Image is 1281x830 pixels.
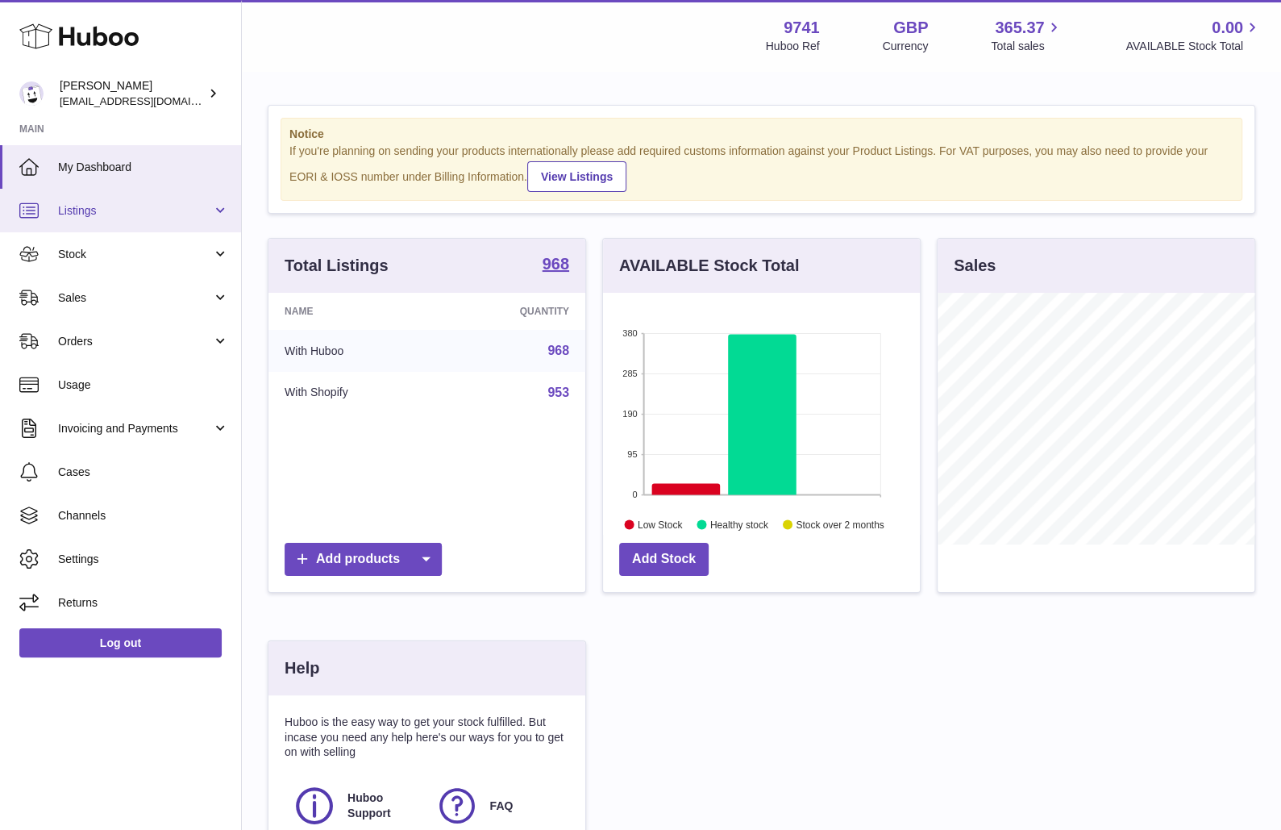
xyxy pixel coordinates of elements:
text: Healthy stock [710,519,769,530]
th: Quantity [439,293,585,330]
text: Low Stock [638,519,683,530]
div: [PERSON_NAME] [60,78,205,109]
a: View Listings [527,161,626,192]
div: Currency [883,39,929,54]
strong: GBP [893,17,928,39]
p: Huboo is the easy way to get your stock fulfilled. But incase you need any help here's our ways f... [285,715,569,761]
span: Settings [58,552,229,567]
td: With Huboo [268,330,439,372]
span: Usage [58,377,229,393]
span: My Dashboard [58,160,229,175]
a: 968 [547,344,569,357]
span: Invoicing and Payments [58,421,212,436]
span: Orders [58,334,212,349]
span: FAQ [490,799,514,814]
span: Huboo Support [347,790,418,821]
a: 953 [547,386,569,399]
span: Cases [58,465,229,480]
td: With Shopify [268,372,439,414]
strong: 9741 [784,17,820,39]
div: If you're planning on sending your products internationally please add required customs informati... [289,144,1233,192]
a: Add Stock [619,543,709,576]
a: 365.37 Total sales [991,17,1063,54]
a: 968 [543,256,569,275]
a: Huboo Support [293,784,419,828]
text: 380 [622,328,637,338]
h3: AVAILABLE Stock Total [619,255,799,277]
img: aaronconwaysbo@gmail.com [19,81,44,106]
span: Stock [58,247,212,262]
span: AVAILABLE Stock Total [1125,39,1262,54]
span: [EMAIL_ADDRESS][DOMAIN_NAME] [60,94,237,107]
div: Huboo Ref [766,39,820,54]
a: Log out [19,628,222,657]
text: 95 [627,449,637,459]
text: 190 [622,409,637,419]
span: 365.37 [995,17,1044,39]
a: Add products [285,543,442,576]
span: Sales [58,290,212,306]
span: Listings [58,203,212,219]
h3: Help [285,657,319,679]
text: Stock over 2 months [796,519,884,530]
a: 0.00 AVAILABLE Stock Total [1125,17,1262,54]
strong: Notice [289,127,1233,142]
span: Total sales [991,39,1063,54]
strong: 968 [543,256,569,272]
text: 0 [632,490,637,499]
text: 285 [622,369,637,378]
a: FAQ [435,784,562,828]
span: Channels [58,508,229,523]
th: Name [268,293,439,330]
h3: Sales [954,255,996,277]
span: 0.00 [1212,17,1243,39]
span: Returns [58,595,229,611]
h3: Total Listings [285,255,389,277]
